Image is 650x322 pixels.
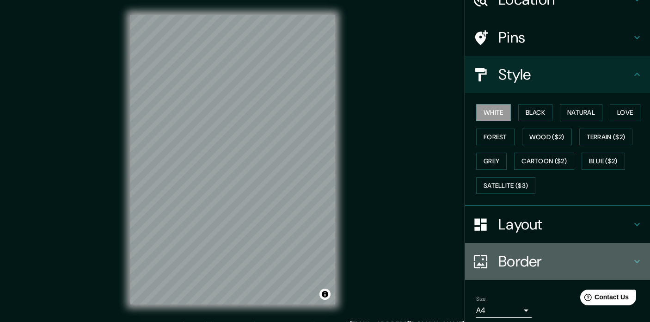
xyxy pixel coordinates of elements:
[498,215,632,234] h4: Layout
[518,104,553,121] button: Black
[568,286,640,312] iframe: Help widget launcher
[319,289,331,300] button: Toggle attribution
[498,252,632,271] h4: Border
[465,56,650,93] div: Style
[582,153,625,170] button: Blue ($2)
[579,129,633,146] button: Terrain ($2)
[476,104,511,121] button: White
[498,65,632,84] h4: Style
[465,243,650,280] div: Border
[476,129,515,146] button: Forest
[476,153,507,170] button: Grey
[476,177,535,194] button: Satellite ($3)
[476,295,486,303] label: Size
[465,206,650,243] div: Layout
[610,104,640,121] button: Love
[498,28,632,47] h4: Pins
[560,104,602,121] button: Natural
[130,15,335,304] canvas: Map
[476,303,532,318] div: A4
[465,19,650,56] div: Pins
[522,129,572,146] button: Wood ($2)
[514,153,574,170] button: Cartoon ($2)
